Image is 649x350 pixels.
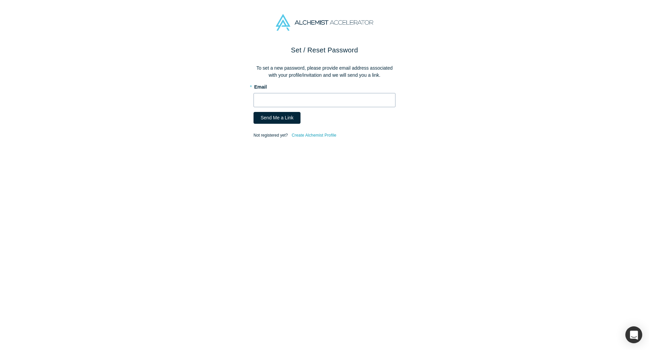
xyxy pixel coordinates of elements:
[254,112,301,124] button: Send Me a Link
[254,65,395,79] p: To set a new password, please provide email address associated with your profile/invitation and w...
[254,45,395,55] h2: Set / Reset Password
[291,131,337,140] a: Create Alchemist Profile
[276,14,373,31] img: Alchemist Accelerator Logo
[254,81,395,91] label: Email
[254,133,288,138] span: Not registered yet?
